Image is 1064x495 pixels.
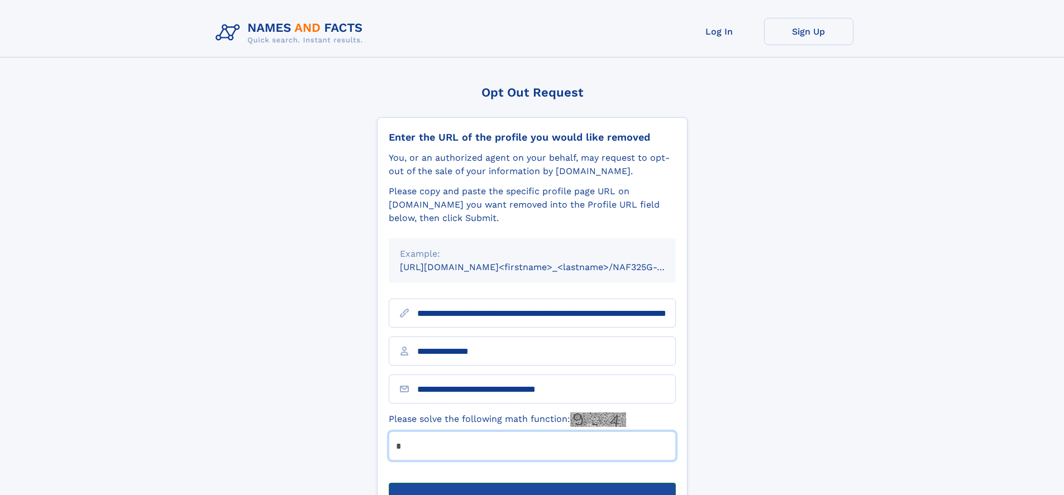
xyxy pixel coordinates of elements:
[389,131,676,143] div: Enter the URL of the profile you would like removed
[389,412,626,427] label: Please solve the following math function:
[400,262,697,272] small: [URL][DOMAIN_NAME]<firstname>_<lastname>/NAF325G-xxxxxxxx
[764,18,853,45] a: Sign Up
[377,85,688,99] div: Opt Out Request
[389,185,676,225] div: Please copy and paste the specific profile page URL on [DOMAIN_NAME] you want removed into the Pr...
[211,18,372,48] img: Logo Names and Facts
[675,18,764,45] a: Log In
[389,151,676,178] div: You, or an authorized agent on your behalf, may request to opt-out of the sale of your informatio...
[400,247,665,261] div: Example:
